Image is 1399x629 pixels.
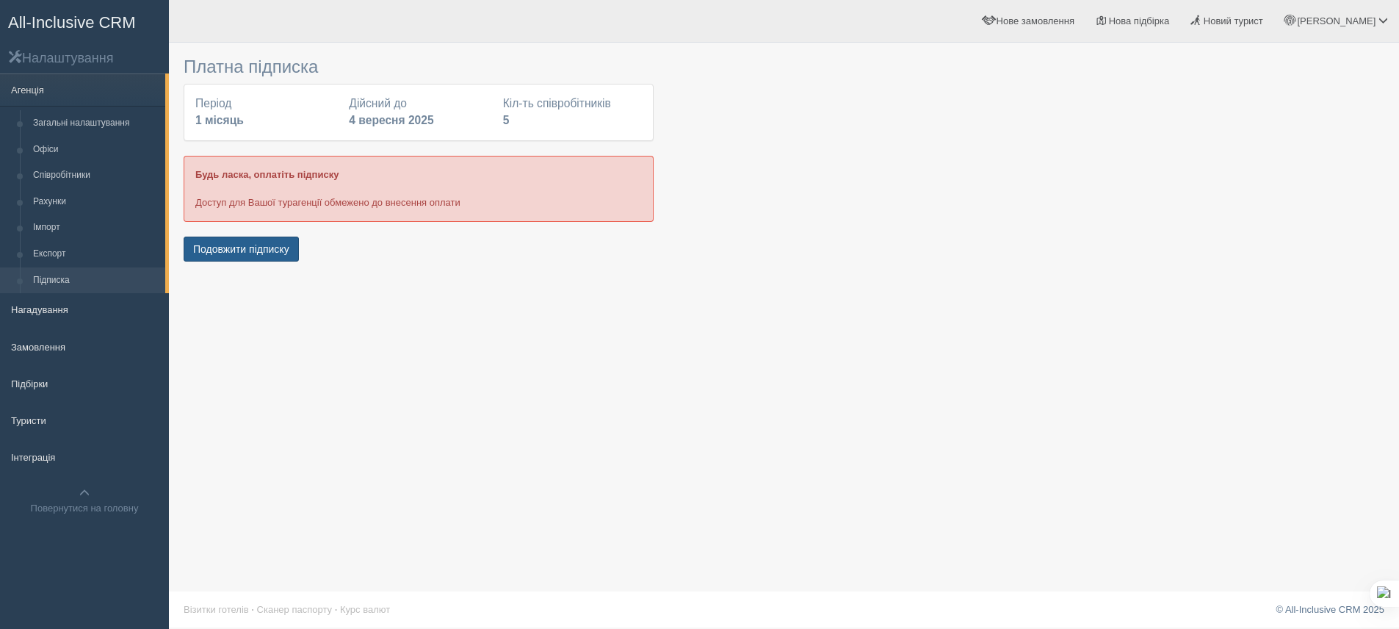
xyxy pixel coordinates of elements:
[257,604,332,615] a: Сканер паспорту
[8,13,136,32] span: All-Inclusive CRM
[1297,15,1375,26] span: [PERSON_NAME]
[1276,604,1384,615] a: © All-Inclusive CRM 2025
[335,604,338,615] span: ·
[251,604,254,615] span: ·
[195,169,339,180] b: Будь ласка, оплатіть підписку
[184,156,654,221] div: Доступ для Вашої турагенції обмежено до внесення оплати
[340,604,390,615] a: Курс валют
[26,137,165,163] a: Офіси
[26,110,165,137] a: Загальні налаштування
[26,162,165,189] a: Співробітники
[1204,15,1263,26] span: Новий турист
[184,237,299,262] button: Подовжити підписку
[1109,15,1170,26] span: Нова підбірка
[349,114,433,126] b: 4 вересня 2025
[341,96,495,129] div: Дійсний до
[26,267,165,294] a: Підписка
[1,1,168,41] a: All-Inclusive CRM
[997,15,1074,26] span: Нове замовлення
[184,604,249,615] a: Візитки готелів
[26,215,165,241] a: Імпорт
[26,241,165,267] a: Експорт
[195,114,244,126] b: 1 місяць
[184,57,654,76] h3: Платна підписка
[188,96,341,129] div: Період
[26,189,165,215] a: Рахунки
[503,114,510,126] b: 5
[496,96,649,129] div: Кіл-ть співробітників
